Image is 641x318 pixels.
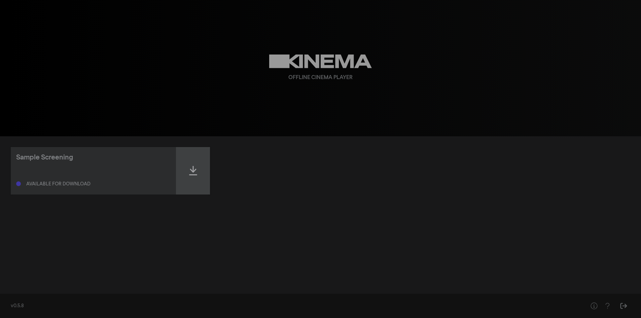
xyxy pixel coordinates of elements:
[288,74,353,82] div: Offline Cinema Player
[26,182,91,186] div: Available for download
[617,299,630,313] button: Sign Out
[587,299,601,313] button: Help
[601,299,614,313] button: Help
[11,303,574,310] div: v0.5.8
[16,152,73,163] div: Sample Screening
